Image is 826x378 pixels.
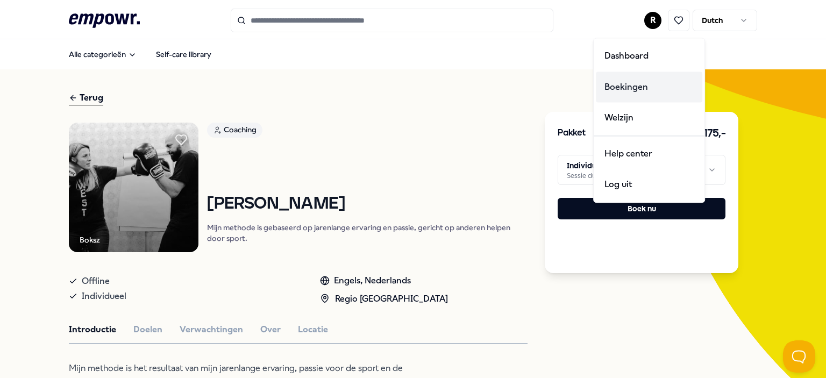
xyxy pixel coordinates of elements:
[596,103,702,134] a: Welzijn
[596,72,702,103] a: Boekingen
[596,40,702,72] a: Dashboard
[596,169,702,201] div: Log uit
[593,38,705,203] div: R
[596,138,702,169] a: Help center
